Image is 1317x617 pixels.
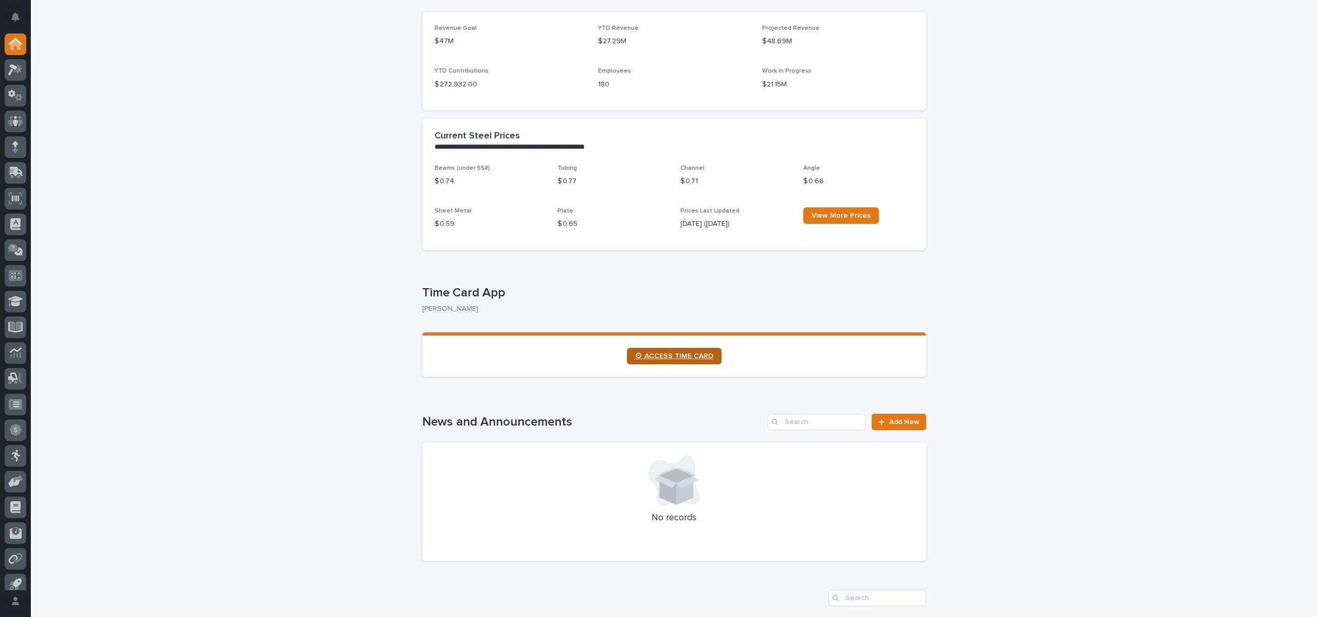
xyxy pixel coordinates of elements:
p: $47M [435,36,586,47]
span: Plate [557,208,573,214]
span: YTD Revenue [598,25,639,31]
p: [PERSON_NAME] [422,305,918,313]
h1: News and Announcements [422,415,764,430]
span: Angle [803,165,820,171]
span: Prices Last Updated [680,208,739,214]
button: Notifications [5,6,26,28]
p: No records [435,513,914,524]
p: $ 0.59 [435,219,545,230]
p: $ 0.74 [435,176,545,187]
span: Channel [680,165,705,171]
p: $ 0.71 [680,176,791,187]
span: Revenue Goal [435,25,477,31]
p: $48.69M [762,36,914,47]
span: Add New [889,418,919,426]
p: $ 272,932.00 [435,79,586,90]
span: Sheet Metal [435,208,472,214]
p: $ 0.77 [557,176,668,187]
input: Search [828,590,926,606]
div: Notifications [13,12,26,29]
p: $21.15M [762,79,914,90]
span: Employees [598,68,631,74]
a: ⏲ ACCESS TIME CARD [627,348,721,364]
p: Time Card App [422,286,922,301]
a: View More Prices [803,207,879,224]
h2: Current Steel Prices [435,131,520,142]
span: ⏲ ACCESS TIME CARD [635,352,713,360]
span: Beams (under 55#) [435,165,490,171]
p: 180 [598,79,750,90]
p: $ 0.66 [803,176,914,187]
p: $ 0.65 [557,219,668,230]
span: YTD Contributions [435,68,489,74]
span: Work in Progress [762,68,811,74]
span: Tubing [557,165,577,171]
a: Add New [872,414,926,430]
input: Search [768,414,865,430]
span: View More Prices [811,212,871,219]
p: [DATE] ([DATE]) [680,219,791,230]
p: $27.29M [598,36,750,47]
span: Projected Revenue [762,25,820,31]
